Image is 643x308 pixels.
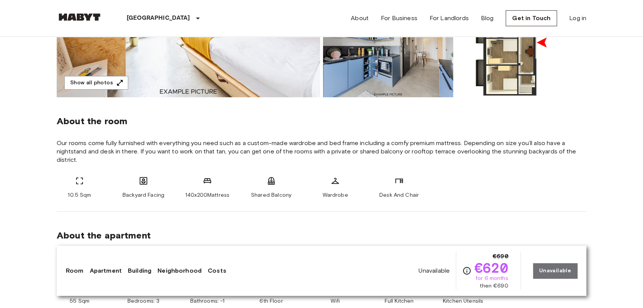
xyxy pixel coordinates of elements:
span: Shared Balcony [251,191,291,199]
span: 6th Floor [259,297,283,305]
a: Neighborhood [158,266,202,275]
a: Blog [481,14,494,23]
span: 10.5 Sqm [68,191,91,199]
a: Log in [569,14,586,23]
img: Habyt [57,13,102,21]
span: Wifi [331,297,340,305]
span: About the apartment [57,230,151,241]
a: For Landlords [430,14,469,23]
span: About the room [57,115,586,127]
span: Unavailable [419,267,450,275]
svg: Check cost overview for full price breakdown. Please note that discounts apply to new joiners onl... [462,266,471,275]
span: €690 [493,252,508,261]
span: 55 Sqm [70,297,89,305]
span: Bedrooms: 3 [127,297,160,305]
span: 140x200Mattress [185,191,229,199]
span: for 6 months [476,275,508,282]
span: Desk And Chair [379,191,419,199]
a: For Business [381,14,417,23]
span: Our rooms come fully furnished with everything you need such as a custom-made wardrobe and bed fr... [57,139,586,164]
span: then €690 [480,282,508,290]
a: Costs [208,266,226,275]
button: Show all photos [64,76,128,90]
span: €620 [474,261,508,275]
a: About [351,14,369,23]
span: Wardrobe [322,191,348,199]
a: Get in Touch [506,10,557,26]
a: Room [66,266,84,275]
span: Backyard Facing [123,191,164,199]
span: Kitchen Utensils [443,297,483,305]
span: Full Kitchen [385,297,414,305]
a: Apartment [90,266,122,275]
span: Bathrooms: -1 [190,297,225,305]
a: Building [128,266,151,275]
p: [GEOGRAPHIC_DATA] [127,14,190,23]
